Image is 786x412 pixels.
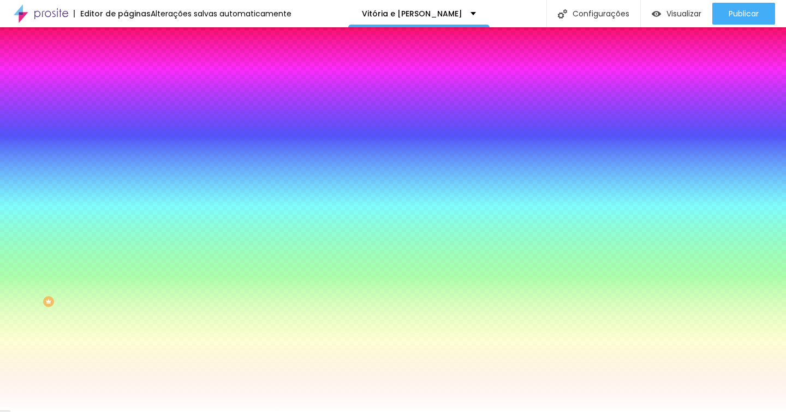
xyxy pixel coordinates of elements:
[573,8,629,19] font: Configurações
[729,8,759,19] font: Publicar
[641,3,712,25] button: Visualizar
[712,3,775,25] button: Publicar
[666,8,701,19] font: Visualizar
[151,8,291,19] font: Alterações salvas automaticamente
[362,8,462,19] font: Vitória e [PERSON_NAME]
[80,8,151,19] font: Editor de páginas
[558,9,567,19] img: Ícone
[652,9,661,19] img: view-1.svg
